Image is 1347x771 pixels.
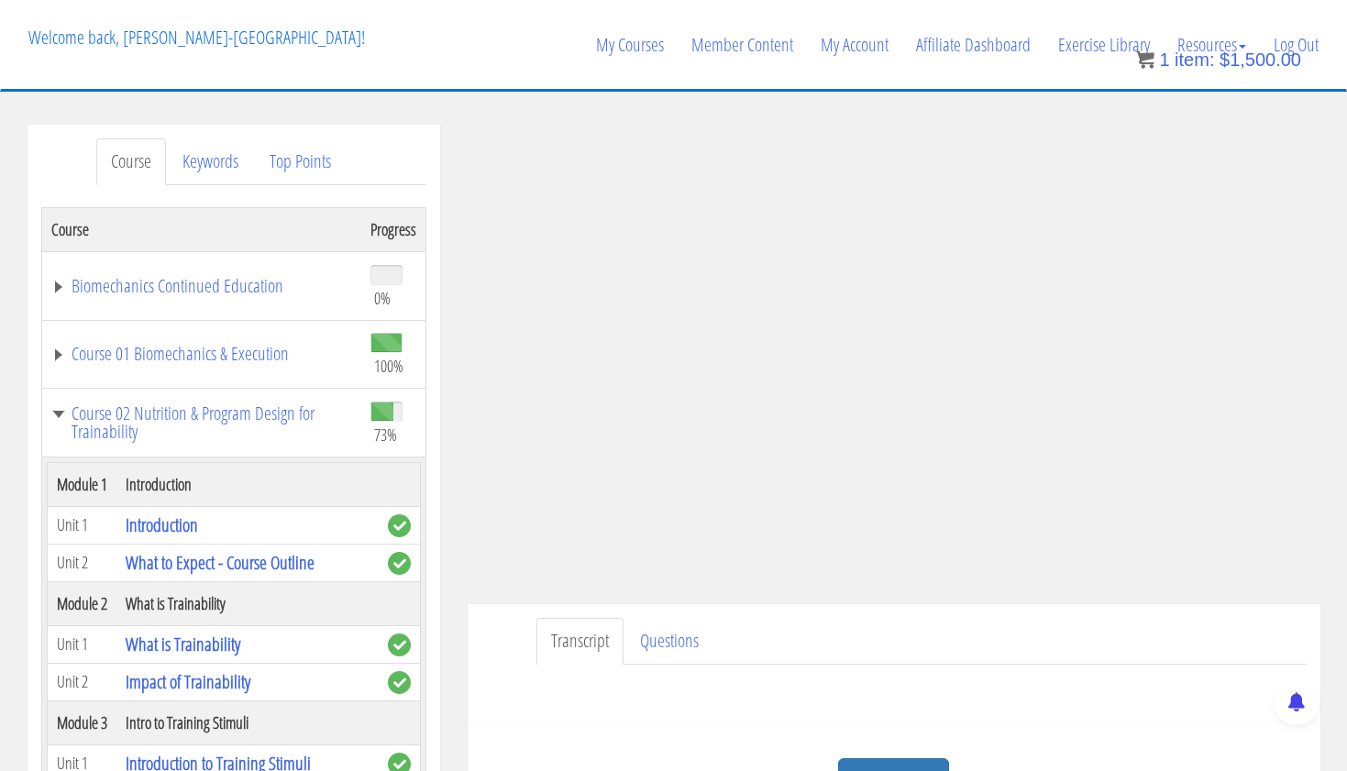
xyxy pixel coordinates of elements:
span: 73% [374,424,397,445]
th: Intro to Training Stimuli [116,700,379,744]
a: Affiliate Dashboard [902,1,1044,89]
span: 0% [374,288,391,308]
th: Course [41,207,361,251]
td: Unit 2 [47,663,116,700]
span: complete [388,633,411,656]
a: Course 02 Nutrition & Program Design for Trainability [51,404,352,441]
span: item: [1175,50,1214,70]
a: Member Content [678,1,807,89]
th: Progress [361,207,426,251]
a: Exercise Library [1044,1,1164,89]
th: Module 3 [47,700,116,744]
p: Welcome back, [PERSON_NAME]-[GEOGRAPHIC_DATA]! [15,1,379,74]
span: complete [388,552,411,575]
a: Introduction [126,512,198,537]
span: 1 [1159,50,1169,70]
a: Course 01 Biomechanics & Execution [51,345,352,363]
td: Unit 1 [47,625,116,663]
span: complete [388,514,411,537]
a: Questions [625,618,713,665]
th: Module 1 [47,462,116,506]
a: What is Trainability [126,632,240,656]
a: Keywords [168,138,253,185]
a: Resources [1164,1,1260,89]
span: $ [1220,50,1230,70]
img: icon11.png [1136,50,1154,69]
a: My Account [807,1,902,89]
a: 1 item: $1,500.00 [1136,50,1301,70]
td: Unit 2 [47,544,116,581]
a: Transcript [536,618,624,665]
span: complete [388,671,411,694]
a: Impact of Trainability [126,669,250,694]
a: Course [96,138,166,185]
th: What is Trainability [116,581,379,625]
a: Biomechanics Continued Education [51,277,352,295]
bdi: 1,500.00 [1220,50,1301,70]
a: My Courses [582,1,678,89]
td: Unit 1 [47,506,116,544]
a: Top Points [255,138,346,185]
th: Introduction [116,462,379,506]
th: Module 2 [47,581,116,625]
span: 100% [374,356,403,376]
a: What to Expect - Course Outline [126,550,315,575]
a: Log Out [1260,1,1332,89]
